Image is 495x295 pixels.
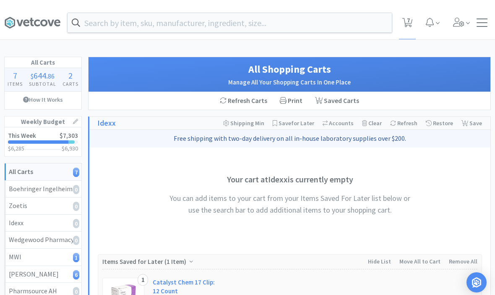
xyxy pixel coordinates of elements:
a: Catalyst Chem 17 Clip: 12 Count [153,272,222,290]
a: Zoetis0 [5,192,81,209]
div: Wedgewood Pharmacy [9,229,77,240]
i: 1 [73,247,79,256]
p: Free shipping with two-day delivery on all in-house laboratory supplies over $200. [93,127,487,138]
h4: You can add items to your cart from your Items Saved For Later list below or use the search bar t... [164,187,416,211]
h2: This Week [8,126,36,133]
span: 86 [48,66,55,74]
a: How It Works [5,86,81,102]
span: 1 Item [167,252,184,260]
div: Idexx [9,212,77,223]
a: Idexx0 [5,209,81,226]
div: . [26,66,60,74]
span: Move All to Cart [399,252,440,259]
span: 2 [68,64,73,75]
div: [PERSON_NAME] [9,263,77,274]
div: Restore [426,111,453,124]
a: [PERSON_NAME]6 [5,260,81,277]
a: Pharmsource AH0 [5,277,81,294]
span: 6,930 [65,139,78,146]
div: Refresh [390,111,417,124]
input: Search by item, sku, manufacturer, ingredient, size... [68,7,392,26]
a: Wedgewood Pharmacy0 [5,226,81,243]
h1: All Carts [5,51,81,62]
h4: Items [5,74,26,82]
i: 0 [73,230,79,239]
h3: Your cart at Idexx is currently empty [164,167,416,180]
span: 7 [13,64,17,75]
span: Items Saved for Later ( ) [102,252,188,260]
div: Clear [362,111,382,124]
i: 0 [73,196,79,205]
h2: Manage All Your Shopping Carts In One Place [97,71,482,82]
i: 0 [73,281,79,290]
div: MWI [9,246,77,257]
div: Refresh Carts [214,86,274,104]
span: $7,303 [60,126,78,134]
i: 0 [73,213,79,222]
span: Remove All [449,252,477,259]
a: MWI1 [5,243,81,260]
div: Pharmsource AH [9,280,77,291]
h4: Carts [59,74,81,82]
div: Boehringer Ingelheim [9,178,77,189]
span: $6,285 [8,139,24,146]
div: Zoetis [9,195,77,205]
span: 644 [34,64,46,75]
h4: Subtotal [26,74,60,82]
span: Save for Later [279,113,314,121]
span: $ [31,66,34,74]
div: 1 [138,268,148,280]
div: Save [461,111,482,124]
a: Saved Carts [309,86,365,104]
a: Idexx [98,111,116,124]
div: Open Intercom Messenger [466,266,487,287]
div: Accounts [323,111,354,124]
strong: All Carts [9,161,33,170]
h1: All Shopping Carts [97,55,482,71]
i: 6 [73,264,79,274]
a: 7 [399,14,416,22]
i: 0 [73,179,79,188]
a: This Week$7,303$6,285$6,930 [5,121,81,150]
h1: Weekly Budget [5,111,81,121]
i: 7 [73,162,79,171]
div: Shipping Min [223,111,264,124]
span: Hide List [368,252,391,259]
a: All Carts7 [5,158,81,175]
h3: $ [62,140,78,145]
div: Print [274,86,309,104]
a: Boehringer Ingelheim0 [5,175,81,192]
